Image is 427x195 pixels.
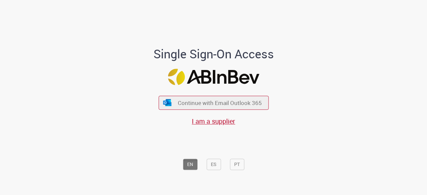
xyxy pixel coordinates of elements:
[206,159,221,170] button: ES
[192,117,235,126] a: I am a supplier
[178,99,262,107] span: Continue with Email Outlook 365
[121,48,306,61] h1: Single Sign-On Access
[230,159,244,170] button: PT
[168,69,259,85] img: Logo ABInBev
[158,96,269,110] button: ícone Azure/Microsoft 360 Continue with Email Outlook 365
[163,99,172,106] img: ícone Azure/Microsoft 360
[183,159,197,170] button: EN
